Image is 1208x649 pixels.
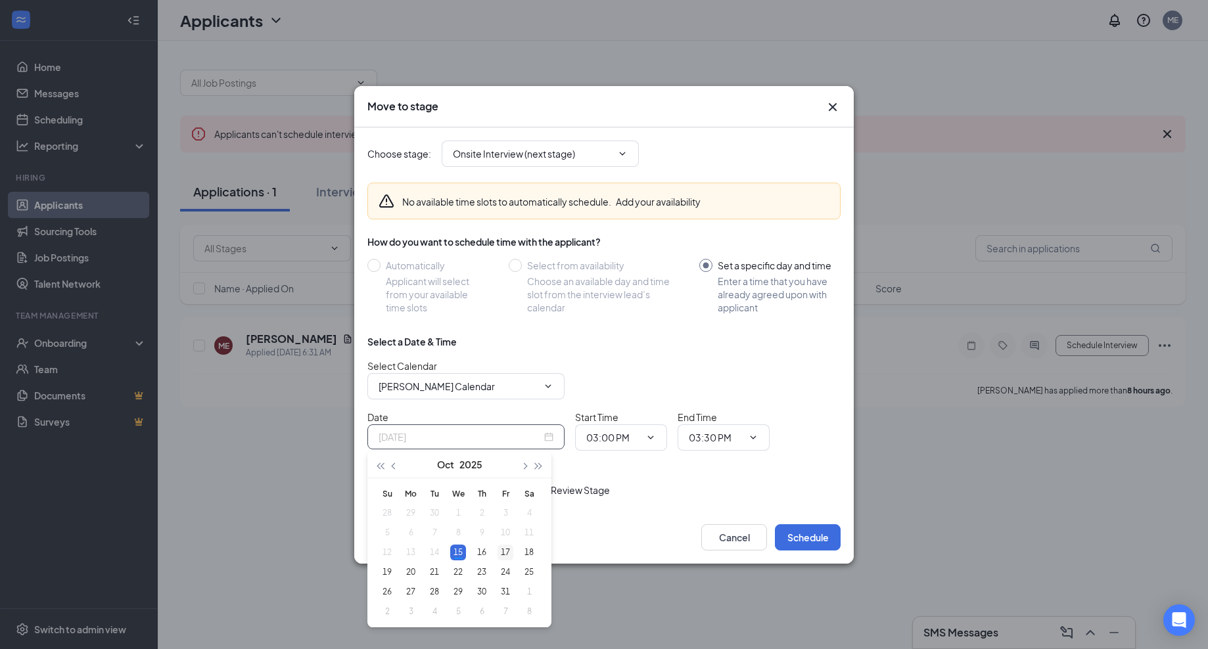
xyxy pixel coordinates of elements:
td: 2025-10-15 [446,543,470,562]
th: Mo [399,483,423,503]
td: 2025-10-24 [494,562,517,582]
td: 2025-10-18 [517,543,541,562]
div: 29 [450,584,466,600]
div: 24 [498,564,513,580]
h3: Move to stage [367,99,438,114]
div: 19 [379,564,395,580]
td: 2025-10-29 [446,582,470,602]
td: 2025-11-08 [517,602,541,621]
button: Oct [437,451,454,478]
div: No available time slots to automatically schedule. [402,195,701,208]
svg: ChevronDown [645,432,656,443]
td: 2025-10-17 [494,543,517,562]
button: Add your availability [616,195,701,208]
td: 2025-10-19 [375,562,399,582]
div: 20 [403,564,419,580]
div: 28 [427,584,442,600]
div: Select a Date & Time [367,335,457,348]
th: Fr [494,483,517,503]
td: 2025-10-28 [423,582,446,602]
svg: Warning [379,193,394,209]
div: 3 [403,604,419,619]
td: 2025-11-05 [446,602,470,621]
div: 8 [521,604,537,619]
button: Cancel [701,524,767,550]
svg: ChevronDown [617,148,628,159]
div: 21 [427,564,442,580]
td: 2025-11-02 [375,602,399,621]
th: Th [470,483,494,503]
th: We [446,483,470,503]
button: 2025 [459,451,482,478]
input: End time [689,430,743,445]
div: Open Intercom Messenger [1163,604,1195,636]
div: How do you want to schedule time with the applicant? [367,235,841,248]
input: Start time [586,430,640,445]
th: Tu [423,483,446,503]
button: Schedule [775,524,841,550]
th: Su [375,483,399,503]
div: 2 [379,604,395,619]
div: 31 [498,584,513,600]
div: 27 [403,584,419,600]
div: 15 [450,545,466,560]
div: 30 [474,584,490,600]
div: 16 [474,545,490,560]
span: End Time [678,411,717,423]
span: Select Calendar [367,360,437,372]
td: 2025-10-21 [423,562,446,582]
div: 17 [498,545,513,560]
div: 5 [450,604,466,619]
td: 2025-10-27 [399,582,423,602]
td: 2025-11-07 [494,602,517,621]
td: 2025-10-25 [517,562,541,582]
td: 2025-10-31 [494,582,517,602]
th: Sa [517,483,541,503]
input: Oct 15, 2025 [379,430,542,444]
td: 2025-10-26 [375,582,399,602]
div: 25 [521,564,537,580]
svg: ChevronDown [543,381,553,392]
div: 7 [498,604,513,619]
td: 2025-11-01 [517,582,541,602]
div: 18 [521,545,537,560]
td: 2025-11-06 [470,602,494,621]
td: 2025-10-22 [446,562,470,582]
div: 22 [450,564,466,580]
div: 4 [427,604,442,619]
td: 2025-10-16 [470,543,494,562]
svg: Cross [825,99,841,115]
td: 2025-11-04 [423,602,446,621]
span: Start Time [575,411,618,423]
div: 1 [521,584,537,600]
span: Date [367,411,388,423]
div: 26 [379,584,395,600]
button: Close [825,99,841,115]
td: 2025-10-23 [470,562,494,582]
td: 2025-11-03 [399,602,423,621]
td: 2025-10-20 [399,562,423,582]
svg: ChevronDown [748,432,758,443]
td: 2025-10-30 [470,582,494,602]
span: Choose stage : [367,146,431,161]
div: 23 [474,564,490,580]
div: 6 [474,604,490,619]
